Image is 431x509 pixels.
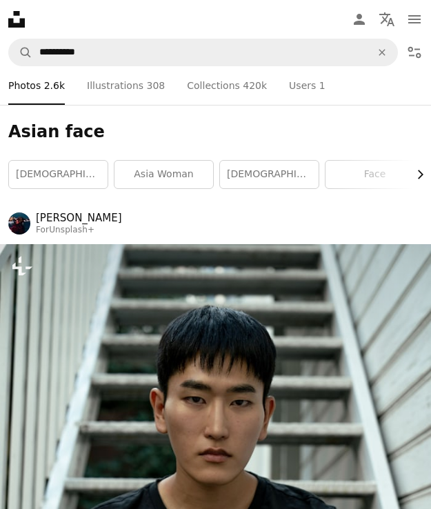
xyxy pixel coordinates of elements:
[408,161,423,188] button: scroll list to the right
[9,161,108,188] a: [DEMOGRAPHIC_DATA]
[49,225,94,234] a: Unsplash+
[8,212,30,234] img: Go to Mohamed hamdi's profile
[243,78,267,93] span: 420k
[187,66,267,105] a: Collections 420k
[220,161,319,188] a: [DEMOGRAPHIC_DATA] girl
[345,6,373,33] a: Log in / Sign up
[289,66,325,105] a: Users 1
[401,39,428,66] button: Filters
[147,78,166,93] span: 308
[87,66,165,105] a: Illustrations 308
[8,121,423,143] h1: Asian face
[319,78,325,93] span: 1
[401,6,428,33] button: Menu
[36,211,122,225] a: [PERSON_NAME]
[8,11,25,28] a: Home — Unsplash
[325,161,424,188] a: face
[36,225,122,236] div: For
[9,39,32,66] button: Search Unsplash
[8,39,398,66] form: Find visuals sitewide
[367,39,397,66] button: Clear
[373,6,401,33] button: Language
[114,161,213,188] a: asia woman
